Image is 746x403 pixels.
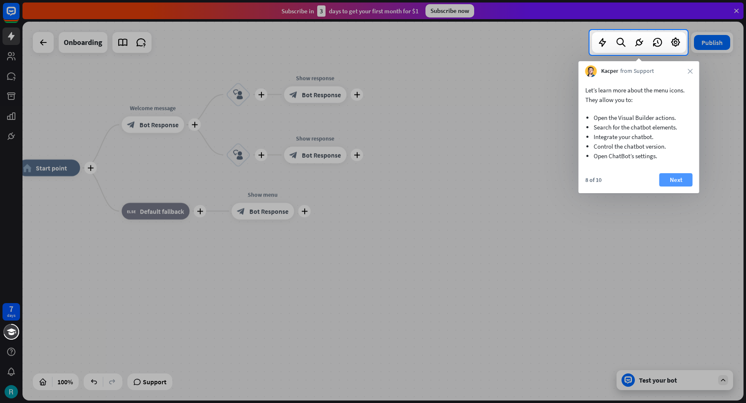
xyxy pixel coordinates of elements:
li: Control the chatbot version. [594,142,684,151]
li: Open the Visual Builder actions. [594,113,684,122]
li: Search for the chatbot elements. [594,122,684,132]
span: Kacper [601,67,618,75]
div: 8 of 10 [585,176,602,184]
i: close [688,69,693,74]
li: Open ChatBot’s settings. [594,151,684,161]
button: Next [659,173,693,187]
p: Let’s learn more about the menu icons. They allow you to: [585,85,693,104]
button: Open LiveChat chat widget [7,3,32,28]
span: from Support [620,67,654,75]
li: Integrate your chatbot. [594,132,684,142]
